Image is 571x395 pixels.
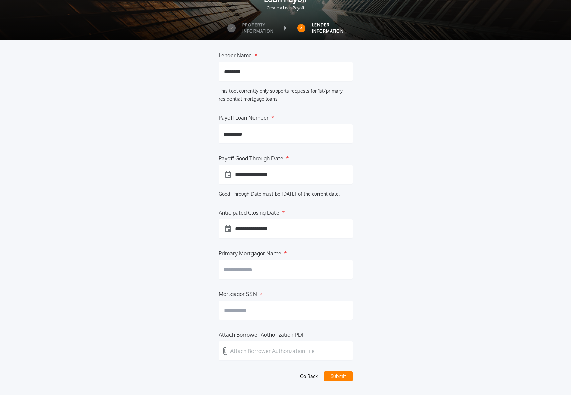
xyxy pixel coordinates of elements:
[219,290,257,295] label: Mortgagor SSN
[300,25,303,31] h2: 2
[242,22,274,34] label: Property Information
[219,88,343,102] label: This tool currently only supports requests for 1st/primary residential mortgage loans
[219,154,283,160] label: Payoff Good Through Date
[230,347,315,355] p: Attach Borrower Authorization File
[219,331,305,336] label: Attach Borrower Authorization PDF
[312,22,344,34] label: Lender Information
[11,5,560,11] span: Create a Loan Payoff
[219,51,252,57] label: Lender Name
[219,249,281,255] label: Primary Mortgagor Name
[219,209,279,214] label: Anticipated Closing Date
[297,371,321,381] button: Go Back
[324,371,353,381] button: Submit
[219,114,269,119] label: Payoff Loan Number
[219,191,340,197] label: Good Through Date must be [DATE] of the current date.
